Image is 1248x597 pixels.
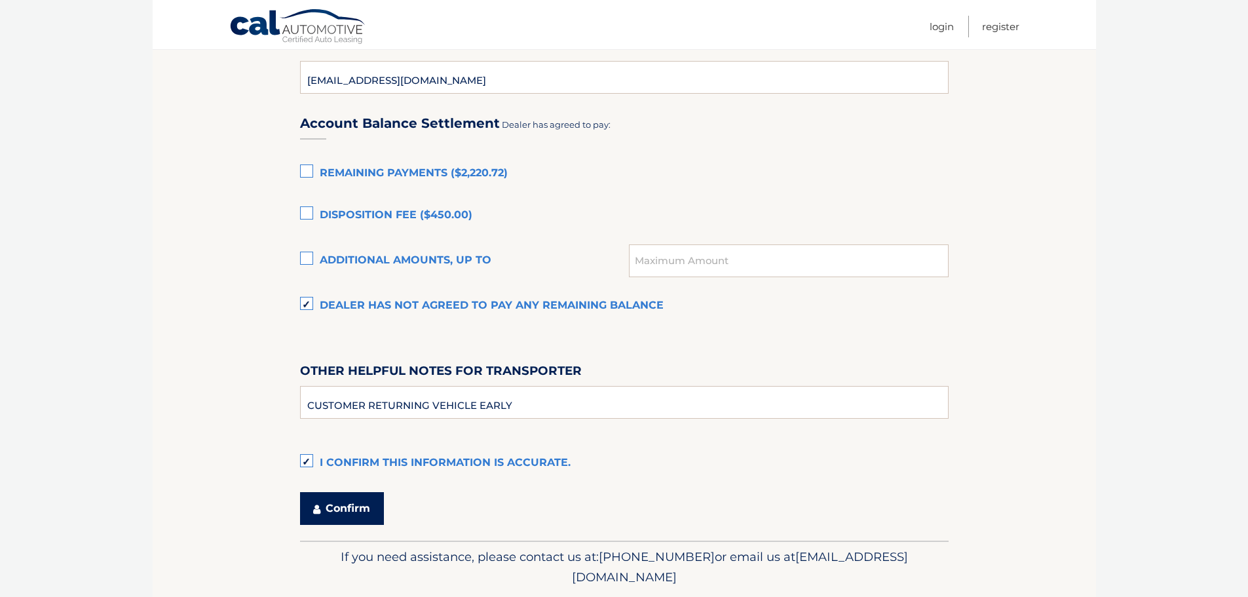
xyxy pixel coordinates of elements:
[300,248,630,274] label: Additional amounts, up to
[300,293,949,319] label: Dealer has not agreed to pay any remaining balance
[300,161,949,187] label: Remaining Payments ($2,220.72)
[300,450,949,476] label: I confirm this information is accurate.
[309,547,940,588] p: If you need assistance, please contact us at: or email us at
[930,16,954,37] a: Login
[300,492,384,525] button: Confirm
[300,202,949,229] label: Disposition Fee ($450.00)
[229,9,367,47] a: Cal Automotive
[300,361,582,385] label: Other helpful notes for transporter
[599,549,715,564] span: [PHONE_NUMBER]
[502,119,611,130] span: Dealer has agreed to pay:
[300,115,500,132] h3: Account Balance Settlement
[629,244,948,277] input: Maximum Amount
[982,16,1019,37] a: Register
